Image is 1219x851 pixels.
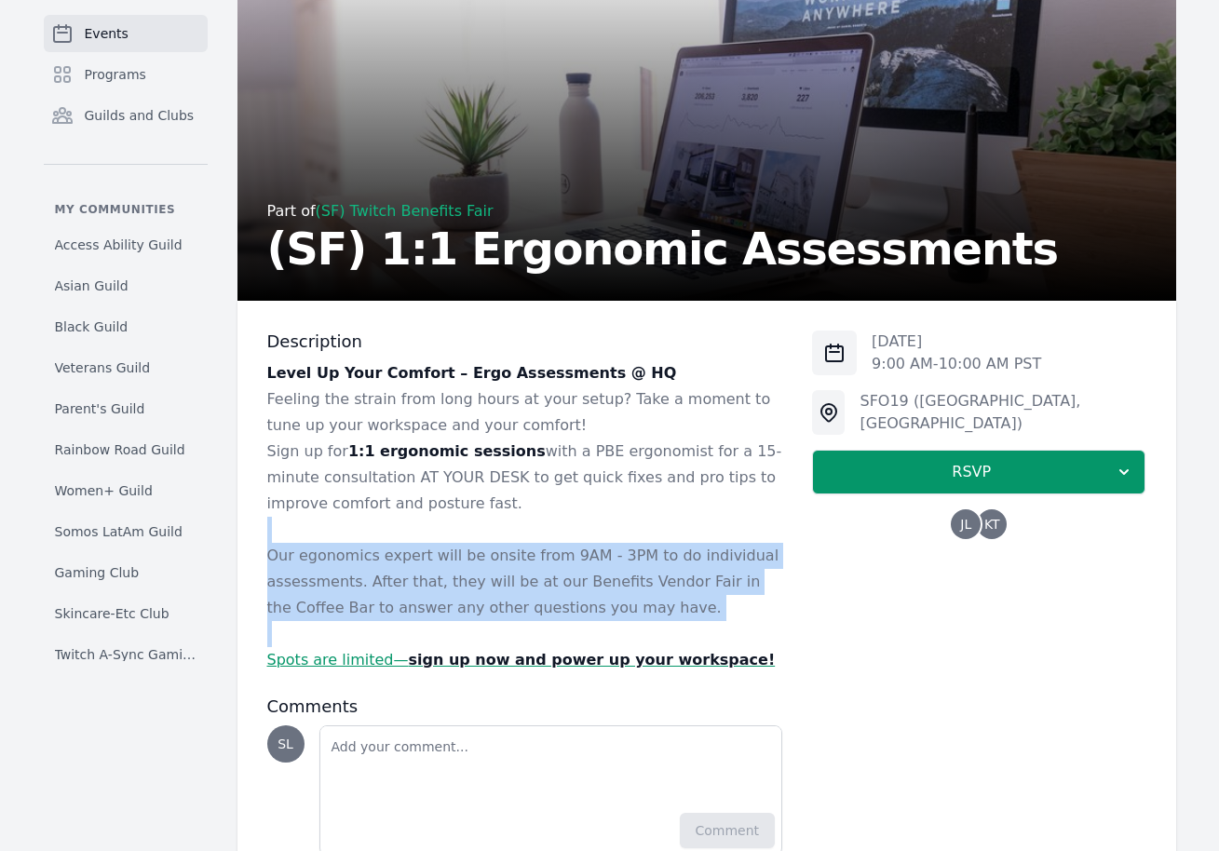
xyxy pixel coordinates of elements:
p: 9:00 AM - 10:00 AM PST [872,353,1041,375]
a: Rainbow Road Guild [44,433,208,466]
a: Access Ability Guild [44,228,208,262]
strong: 1:1 ergonomic sessions [348,442,546,460]
a: Women+ Guild [44,474,208,507]
a: Guilds and Clubs [44,97,208,134]
a: Programs [44,56,208,93]
h3: Description [267,331,783,353]
nav: Sidebar [44,15,208,661]
p: [DATE] [872,331,1041,353]
h3: Comments [267,696,783,718]
span: Access Ability Guild [55,236,183,254]
a: Twitch A-Sync Gaming (TAG) Club [44,638,208,671]
span: Events [85,24,129,43]
a: Black Guild [44,310,208,344]
span: RSVP [828,461,1115,483]
span: Twitch A-Sync Gaming (TAG) Club [55,645,196,664]
span: JL [960,518,971,531]
span: Skincare-Etc Club [55,604,169,623]
p: Feeling the strain from long hours at your setup? Take a moment to tune up your workspace and you... [267,386,783,439]
a: Gaming Club [44,556,208,589]
a: Skincare-Etc Club [44,597,208,630]
a: Somos LatAm Guild [44,515,208,548]
span: Asian Guild [55,277,129,295]
p: Our egonomics expert will be onsite from 9AM - 3PM to do individual assessments. After that, they... [267,543,783,621]
a: Spots are limited—sign up now and power up your workspace! [267,651,776,669]
div: Part of [267,200,1058,223]
strong: Level Up Your Comfort – Ergo Assessments @ HQ [267,364,677,382]
span: Veterans Guild [55,358,151,377]
span: KT [984,518,1000,531]
span: Gaming Club [55,563,140,582]
a: Asian Guild [44,269,208,303]
button: RSVP [812,450,1145,494]
p: My communities [44,202,208,217]
span: Parent's Guild [55,399,145,418]
span: Women+ Guild [55,481,153,500]
span: SL [278,737,293,750]
a: Veterans Guild [44,351,208,385]
a: (SF) Twitch Benefits Fair [316,202,494,220]
span: Black Guild [55,317,129,336]
strong: sign up now and power up your workspace! [408,651,775,669]
h2: (SF) 1:1 Ergonomic Assessments [267,226,1058,271]
span: Guilds and Clubs [85,106,195,125]
p: Sign up for with a PBE ergonomist for a 15-minute consultation AT YOUR DESK to get quick fixes an... [267,439,783,517]
span: Rainbow Road Guild [55,440,185,459]
span: Programs [85,65,146,84]
a: Events [44,15,208,52]
button: Comment [680,813,776,848]
a: Parent's Guild [44,392,208,425]
span: Somos LatAm Guild [55,522,183,541]
div: SFO19 ([GEOGRAPHIC_DATA], [GEOGRAPHIC_DATA]) [860,390,1145,435]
